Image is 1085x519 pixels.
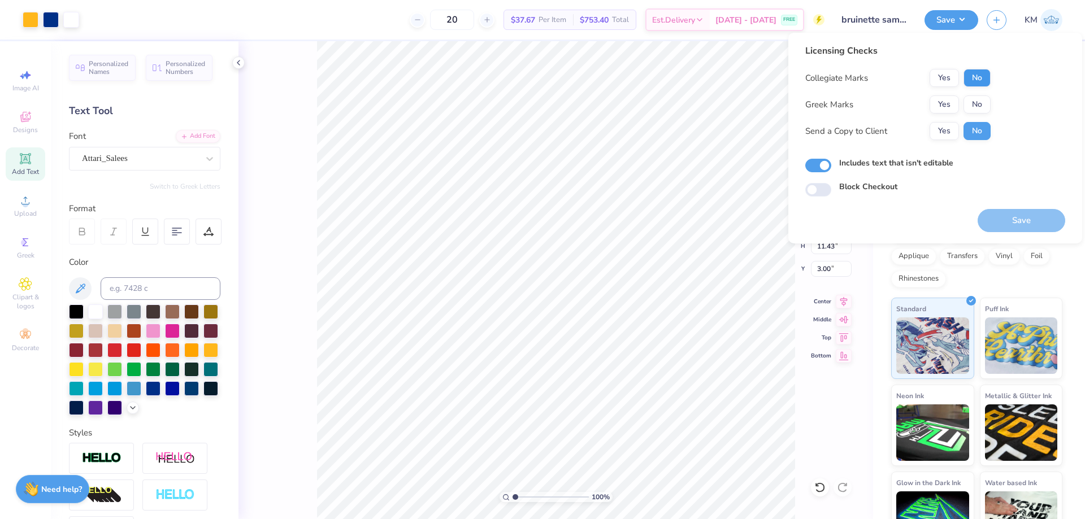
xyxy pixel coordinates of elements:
div: Licensing Checks [805,44,991,58]
span: [DATE] - [DATE] [715,14,776,26]
img: Negative Space [155,489,195,501]
span: Metallic & Glitter Ink [985,390,1052,402]
img: 3d Illusion [82,486,121,504]
div: Add Font [176,130,220,143]
button: Switch to Greek Letters [150,182,220,191]
span: Center [811,298,831,306]
div: Transfers [940,248,985,265]
label: Block Checkout [839,181,897,193]
a: KM [1025,9,1062,31]
div: Vinyl [988,248,1020,265]
span: $753.40 [580,14,609,26]
button: Yes [930,95,959,114]
span: Standard [896,303,926,315]
button: Yes [930,69,959,87]
div: Styles [69,426,220,439]
span: FREE [783,16,795,24]
span: Personalized Names [89,60,129,76]
input: e.g. 7428 c [101,277,220,300]
button: No [964,69,991,87]
img: Stroke [82,452,121,465]
img: Neon Ink [896,404,969,461]
label: Font [69,130,86,143]
div: Color [69,256,220,269]
span: Upload [14,209,37,218]
span: Greek [17,251,34,260]
span: KM [1025,14,1038,27]
span: Personalized Numbers [166,60,206,76]
div: Send a Copy to Client [805,125,887,138]
div: Text Tool [69,103,220,119]
div: Applique [891,248,936,265]
span: Puff Ink [985,303,1009,315]
button: No [964,95,991,114]
span: Decorate [12,343,39,352]
span: $37.67 [511,14,535,26]
label: Includes text that isn't editable [839,157,953,169]
input: – – [430,10,474,30]
span: Per Item [539,14,566,26]
img: Karl Michael Narciza [1040,9,1062,31]
div: Foil [1023,248,1050,265]
span: Bottom [811,352,831,360]
button: No [964,122,991,140]
span: Image AI [12,84,39,93]
img: Puff Ink [985,317,1058,374]
span: Glow in the Dark Ink [896,477,961,489]
strong: Need help? [41,484,82,495]
span: Middle [811,316,831,324]
span: Top [811,334,831,342]
span: Designs [13,125,38,134]
span: Water based Ink [985,477,1037,489]
div: Greek Marks [805,98,853,111]
span: Est. Delivery [652,14,695,26]
input: Untitled Design [833,8,916,31]
span: Total [612,14,629,26]
span: Clipart & logos [6,293,45,311]
span: 100 % [592,492,610,502]
span: Add Text [12,167,39,176]
img: Standard [896,317,969,374]
div: Format [69,202,222,215]
div: Rhinestones [891,271,946,287]
div: Collegiate Marks [805,72,868,85]
img: Shadow [155,451,195,465]
button: Yes [930,122,959,140]
img: Metallic & Glitter Ink [985,404,1058,461]
button: Save [925,10,978,30]
span: Neon Ink [896,390,924,402]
